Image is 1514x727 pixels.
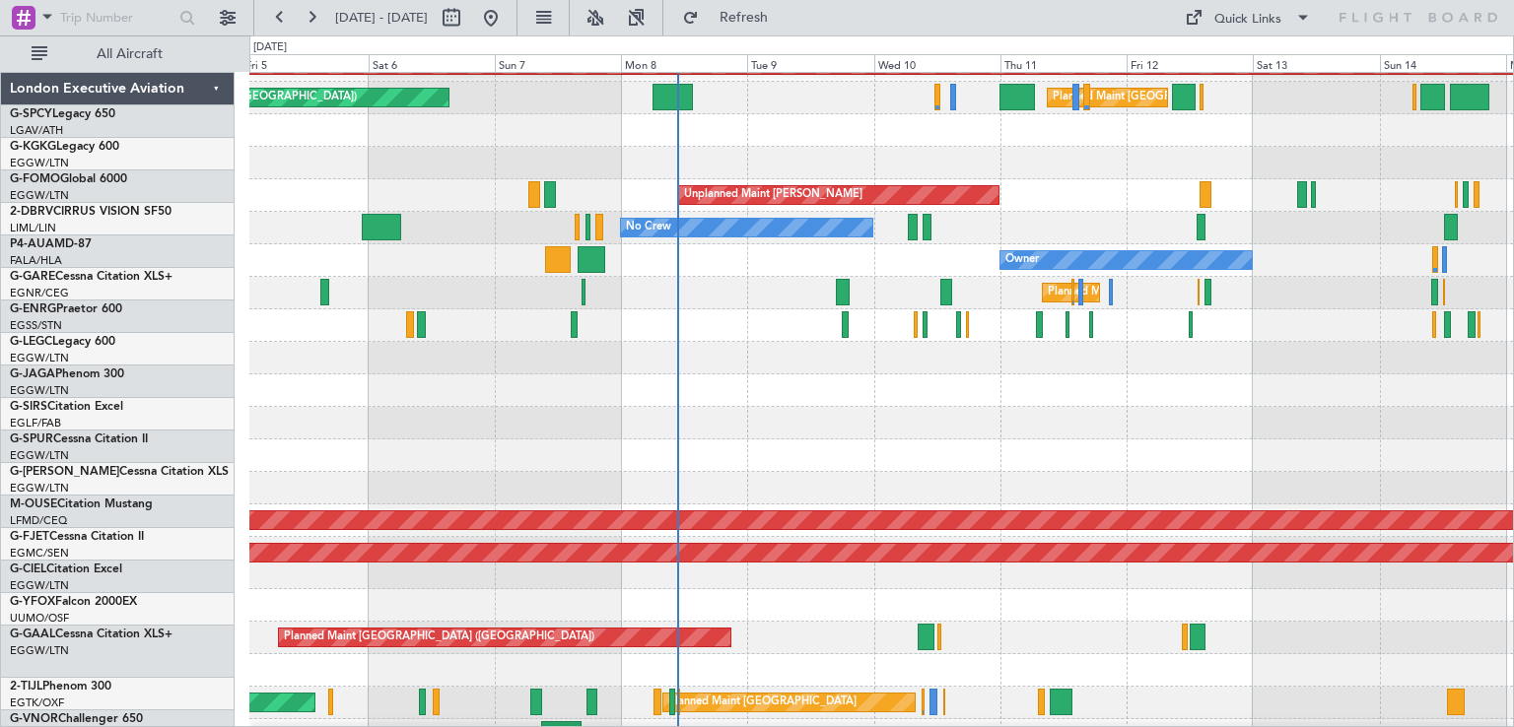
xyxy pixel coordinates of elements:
span: G-LEGC [10,336,52,348]
a: G-KGKGLegacy 600 [10,141,119,153]
div: Fri 5 [241,54,368,72]
a: G-SPCYLegacy 650 [10,108,115,120]
a: LFMD/CEQ [10,513,67,528]
span: G-YFOX [10,596,55,608]
span: G-GARE [10,271,55,283]
span: 2-DBRV [10,206,53,218]
a: G-YFOXFalcon 2000EX [10,596,137,608]
a: G-FOMOGlobal 6000 [10,173,127,185]
a: G-FJETCessna Citation II [10,531,144,543]
div: Unplanned Maint [PERSON_NAME] [684,180,862,210]
div: Sun 14 [1380,54,1506,72]
a: 2-TIJLPhenom 300 [10,681,111,693]
input: Trip Number [60,3,173,33]
a: EGGW/LTN [10,383,69,398]
a: FALA/HLA [10,253,62,268]
button: Refresh [673,2,791,33]
a: G-JAGAPhenom 300 [10,368,124,380]
a: EGGW/LTN [10,481,69,496]
a: EGGW/LTN [10,643,69,658]
div: Owner [1005,245,1039,275]
span: G-FJET [10,531,49,543]
span: G-SPCY [10,108,52,120]
div: Planned Maint [GEOGRAPHIC_DATA] ([GEOGRAPHIC_DATA]) [1053,83,1363,112]
div: Sat 6 [369,54,495,72]
a: G-ENRGPraetor 600 [10,303,122,315]
span: [DATE] - [DATE] [335,9,428,27]
a: G-VNORChallenger 650 [10,713,143,725]
span: P4-AUA [10,238,54,250]
a: G-SPURCessna Citation II [10,433,148,445]
a: EGGW/LTN [10,156,69,170]
a: 2-DBRVCIRRUS VISION SF50 [10,206,172,218]
div: Planned Maint [GEOGRAPHIC_DATA] [668,688,857,717]
a: LIML/LIN [10,221,56,235]
div: Quick Links [1214,10,1281,30]
a: EGSS/STN [10,318,62,333]
a: G-CIELCitation Excel [10,563,122,575]
span: G-ENRG [10,303,56,315]
a: EGTK/OXF [10,695,64,710]
div: [DATE] [253,39,287,56]
a: LGAV/ATH [10,123,63,138]
a: G-GAALCessna Citation XLS+ [10,628,172,640]
a: EGNR/CEG [10,286,69,300]
a: EGMC/SEN [10,546,69,561]
div: Wed 10 [874,54,1000,72]
span: G-JAGA [10,368,55,380]
div: Sun 7 [495,54,621,72]
span: G-CIEL [10,563,46,575]
button: Quick Links [1175,2,1321,33]
a: UUMO/OSF [10,611,69,626]
div: Sat 13 [1253,54,1379,72]
a: P4-AUAMD-87 [10,238,92,250]
span: 2-TIJL [10,681,42,693]
span: G-[PERSON_NAME] [10,466,119,478]
a: EGGW/LTN [10,351,69,365]
a: EGLF/FAB [10,416,61,430]
span: G-GAAL [10,628,55,640]
div: Planned Maint [GEOGRAPHIC_DATA] ([GEOGRAPHIC_DATA]) [284,623,594,652]
span: M-OUSE [10,498,57,510]
div: No Crew [626,213,671,242]
a: G-LEGCLegacy 600 [10,336,115,348]
span: G-SIRS [10,401,47,413]
span: Refresh [703,11,786,25]
div: Tue 9 [747,54,873,72]
a: EGGW/LTN [10,448,69,463]
a: M-OUSECitation Mustang [10,498,153,510]
div: Fri 12 [1127,54,1253,72]
a: G-SIRSCitation Excel [10,401,123,413]
span: G-FOMO [10,173,60,185]
a: G-[PERSON_NAME]Cessna Citation XLS [10,466,229,478]
button: All Aircraft [22,38,214,70]
a: EGGW/LTN [10,578,69,593]
a: EGGW/LTN [10,188,69,203]
span: G-SPUR [10,433,53,445]
span: G-KGKG [10,141,56,153]
span: All Aircraft [51,47,208,61]
div: Mon 8 [621,54,747,72]
a: G-GARECessna Citation XLS+ [10,271,172,283]
span: G-VNOR [10,713,58,725]
div: Planned Maint [GEOGRAPHIC_DATA] ([GEOGRAPHIC_DATA]) [1048,278,1358,307]
div: Thu 11 [1000,54,1127,72]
